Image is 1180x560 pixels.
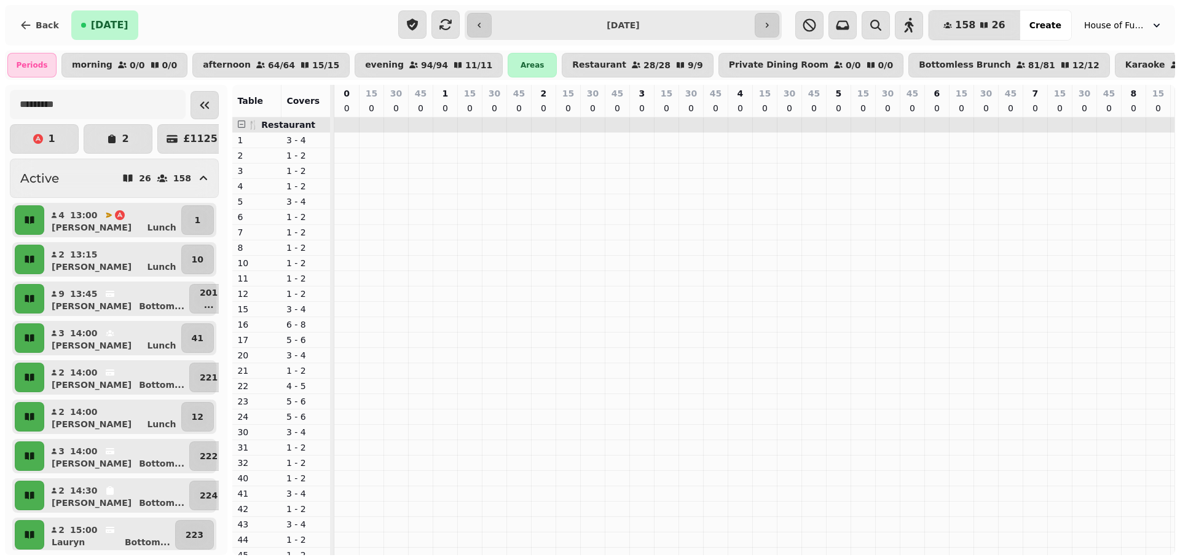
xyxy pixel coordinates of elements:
p: 15 [661,87,672,100]
p: Karaoke [1125,60,1165,70]
p: 7 [237,226,277,239]
p: 0 [612,102,622,114]
p: 0 [735,102,745,114]
p: 31 [237,441,277,454]
p: 30 [1079,87,1090,100]
span: 🍴 Restaurant [248,120,315,130]
p: 15 [1054,87,1066,100]
p: Bottom ... [139,457,184,470]
button: 201... [189,284,228,314]
p: 64 / 64 [268,61,295,69]
p: 1 - 2 [286,288,326,300]
span: Covers [286,96,320,106]
p: 1 - 2 [286,365,326,377]
div: Areas [508,53,557,77]
p: 11 / 11 [465,61,492,69]
p: 1 - 2 [286,257,326,269]
p: 0 [858,102,868,114]
p: 0 [809,102,819,114]
p: 14:00 [70,406,98,418]
p: 221 [200,371,218,384]
p: ... [200,299,218,311]
span: Back [36,21,59,30]
p: £ 1125 [183,134,218,144]
p: 1 - 2 [286,180,326,192]
p: [PERSON_NAME] [52,418,132,430]
p: 45 [415,87,427,100]
button: 213:15[PERSON_NAME]Lunch [47,245,179,274]
p: 4 [737,87,744,100]
p: 0 [344,87,350,100]
button: 222 [189,441,228,471]
p: Private Dining Room [729,60,828,70]
div: Periods [7,53,57,77]
p: 40 [237,472,277,484]
button: 215:00LaurynBottom... [47,520,173,550]
p: 5 [836,87,842,100]
p: 5 - 6 [286,411,326,423]
p: morning [72,60,112,70]
button: Restaurant28/289/9 [562,53,713,77]
p: 0 [514,102,524,114]
p: 1 - 2 [286,472,326,484]
button: Private Dining Room0/00/0 [718,53,904,77]
p: 43 [237,518,277,530]
p: 10 [237,257,277,269]
span: 26 [991,20,1005,30]
button: 10 [181,245,214,274]
p: 3 - 4 [286,134,326,146]
p: [PERSON_NAME] [52,221,132,234]
p: 0 [760,102,769,114]
p: 28 / 28 [643,61,671,69]
p: 0 [661,102,671,114]
p: 201 [200,286,218,299]
p: 2 [237,149,277,162]
p: 1 - 2 [286,211,326,223]
p: 4 [237,180,277,192]
p: 1 - 2 [286,441,326,454]
p: 0 [1030,102,1040,114]
p: [PERSON_NAME] [52,379,132,391]
p: 1 - 2 [286,226,326,239]
p: evening [365,60,404,70]
button: evening94/9411/11 [355,53,503,77]
p: Lunch [147,339,176,352]
p: 1 [237,134,277,146]
p: 42 [237,503,277,515]
span: Table [237,96,263,106]
p: 9 / 9 [688,61,703,69]
p: 6 [237,211,277,223]
p: 0 [833,102,843,114]
p: 45 [612,87,623,100]
p: 4 - 5 [286,380,326,392]
p: 2 [58,406,65,418]
p: 0 [956,102,966,114]
p: 15:00 [70,524,98,536]
p: 158 [173,174,191,183]
p: 0 [489,102,499,114]
p: 12 [237,288,277,300]
button: afternoon64/6415/15 [192,53,350,77]
button: £1125 [157,124,226,154]
p: 45 [808,87,820,100]
p: 2 [58,484,65,497]
button: Create [1020,10,1071,40]
p: 1 - 2 [286,457,326,469]
p: [PERSON_NAME] [52,497,132,509]
p: Bottom ... [139,379,184,391]
p: Lunch [147,418,176,430]
button: 214:00[PERSON_NAME]Lunch [47,402,179,432]
p: 10 [192,253,203,266]
p: 6 - 8 [286,318,326,331]
p: 0 [637,102,647,114]
p: 0 / 0 [878,61,894,69]
p: 26 [139,174,151,183]
p: 44 [237,534,277,546]
p: Bottom ... [139,300,184,312]
p: 0 [465,102,474,114]
p: 2 [58,366,65,379]
p: 5 [237,195,277,208]
button: 214:30[PERSON_NAME]Bottom... [47,481,187,510]
p: 1 - 2 [286,165,326,177]
p: 0 [588,102,597,114]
